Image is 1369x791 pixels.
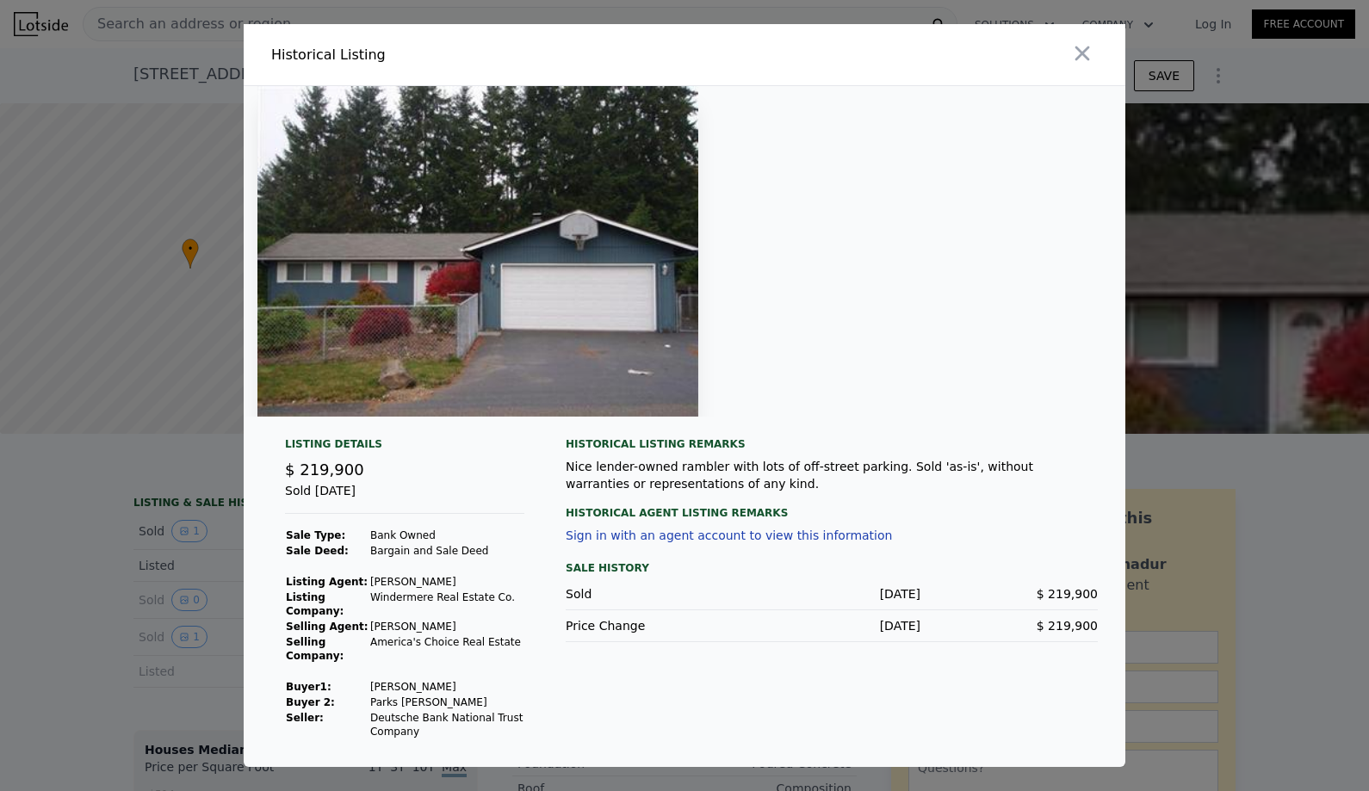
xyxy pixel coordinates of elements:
[286,545,349,557] strong: Sale Deed:
[369,528,524,543] td: Bank Owned
[1037,619,1098,633] span: $ 219,900
[566,585,743,603] div: Sold
[566,617,743,634] div: Price Change
[566,458,1098,492] div: Nice lender-owned rambler with lots of off-street parking. Sold 'as-is', without warranties or re...
[369,679,524,695] td: [PERSON_NAME]
[286,529,345,541] strong: Sale Type:
[285,437,524,458] div: Listing Details
[271,45,678,65] div: Historical Listing
[285,460,364,479] span: $ 219,900
[369,574,524,590] td: [PERSON_NAME]
[369,619,524,634] td: [PERSON_NAME]
[285,482,524,514] div: Sold [DATE]
[286,696,335,708] strong: Buyer 2:
[257,86,698,417] img: Property Img
[1037,587,1098,601] span: $ 219,900
[566,528,892,542] button: Sign in with an agent account to view this information
[369,590,524,619] td: Windermere Real Estate Co.
[566,558,1098,578] div: Sale History
[369,710,524,739] td: Deutsche Bank National Trust Company
[743,585,920,603] div: [DATE]
[743,617,920,634] div: [DATE]
[286,712,324,724] strong: Seller :
[369,695,524,710] td: Parks [PERSON_NAME]
[369,543,524,559] td: Bargain and Sale Deed
[286,636,344,662] strong: Selling Company:
[566,437,1098,451] div: Historical Listing remarks
[286,681,331,693] strong: Buyer 1 :
[369,634,524,664] td: America's Choice Real Estate
[286,621,369,633] strong: Selling Agent:
[286,576,368,588] strong: Listing Agent:
[566,492,1098,520] div: Historical Agent Listing Remarks
[286,591,344,617] strong: Listing Company:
